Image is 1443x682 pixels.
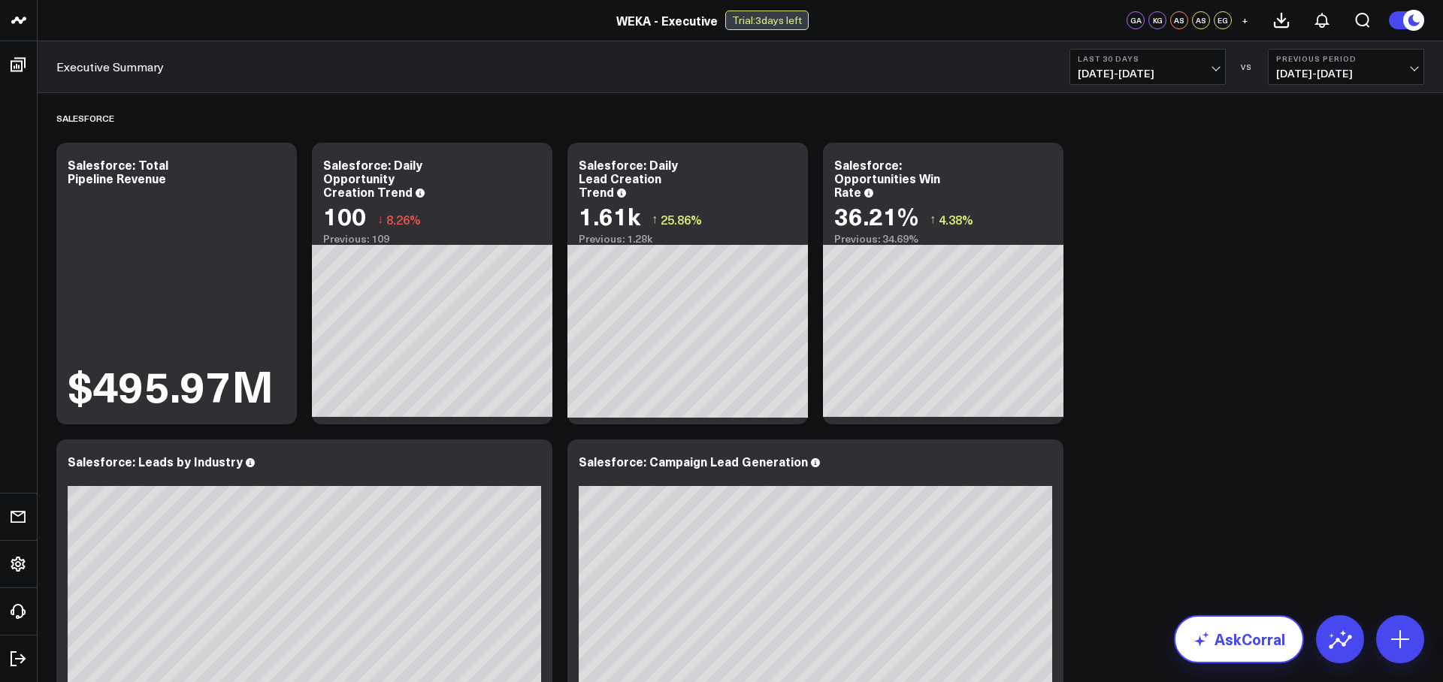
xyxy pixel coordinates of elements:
[725,11,809,30] div: Trial: 3 days left
[579,453,808,469] div: Salesforce: Campaign Lead Generation
[56,59,164,75] a: Executive Summary
[323,233,541,245] div: Previous: 109
[1236,11,1254,29] button: +
[1078,68,1218,80] span: [DATE] - [DATE]
[1242,15,1248,26] span: +
[1192,11,1210,29] div: AS
[579,156,678,200] div: Salesforce: Daily Lead Creation Trend
[1233,62,1260,71] div: VS
[834,202,918,229] div: 36.21%
[1127,11,1145,29] div: GA
[1214,11,1232,29] div: EG
[68,364,274,406] div: $495.97M
[1069,49,1226,85] button: Last 30 Days[DATE]-[DATE]
[68,453,243,469] div: Salesforce: Leads by Industry
[834,156,940,200] div: Salesforce: Opportunities Win Rate
[939,211,973,228] span: 4.38%
[579,233,797,245] div: Previous: 1.28k
[652,210,658,229] span: ↑
[616,12,718,29] a: WEKA - Executive
[56,101,114,135] div: Salesforce
[1148,11,1166,29] div: KG
[1276,68,1416,80] span: [DATE] - [DATE]
[323,156,422,200] div: Salesforce: Daily Opportunity Creation Trend
[579,202,640,229] div: 1.61k
[386,211,421,228] span: 8.26%
[930,210,936,229] span: ↑
[377,210,383,229] span: ↓
[834,233,1052,245] div: Previous: 34.69%
[1174,615,1304,663] a: AskCorral
[661,211,702,228] span: 25.86%
[1276,54,1416,63] b: Previous Period
[323,202,366,229] div: 100
[1170,11,1188,29] div: AS
[1078,54,1218,63] b: Last 30 Days
[68,156,168,186] div: Salesforce: Total Pipeline Revenue
[1268,49,1424,85] button: Previous Period[DATE]-[DATE]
